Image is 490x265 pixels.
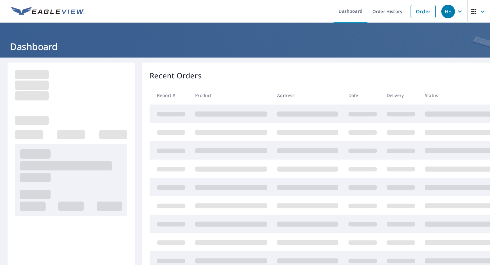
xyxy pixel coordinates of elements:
p: Recent Orders [150,70,202,81]
div: HE [441,5,455,18]
th: Product [190,86,272,105]
th: Address [272,86,343,105]
th: Delivery [382,86,420,105]
img: EV Logo [11,7,84,16]
a: Order [411,5,436,18]
th: Report # [150,86,190,105]
h1: Dashboard [7,40,483,53]
th: Date [344,86,382,105]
